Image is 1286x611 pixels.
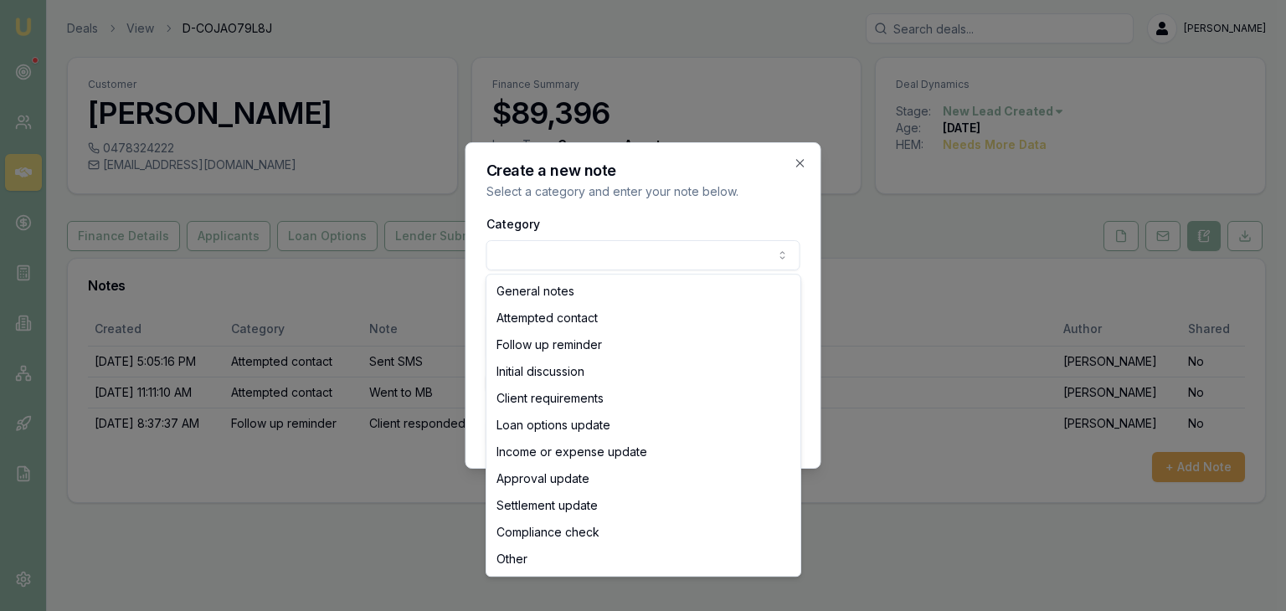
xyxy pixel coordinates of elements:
span: Client requirements [496,390,604,407]
span: Loan options update [496,417,610,434]
span: Approval update [496,470,589,487]
span: Follow up reminder [496,336,602,353]
span: Compliance check [496,524,599,541]
span: General notes [496,283,574,300]
span: Settlement update [496,497,598,514]
span: Initial discussion [496,363,584,380]
span: Other [496,551,527,567]
span: Income or expense update [496,444,647,460]
span: Attempted contact [496,310,598,326]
